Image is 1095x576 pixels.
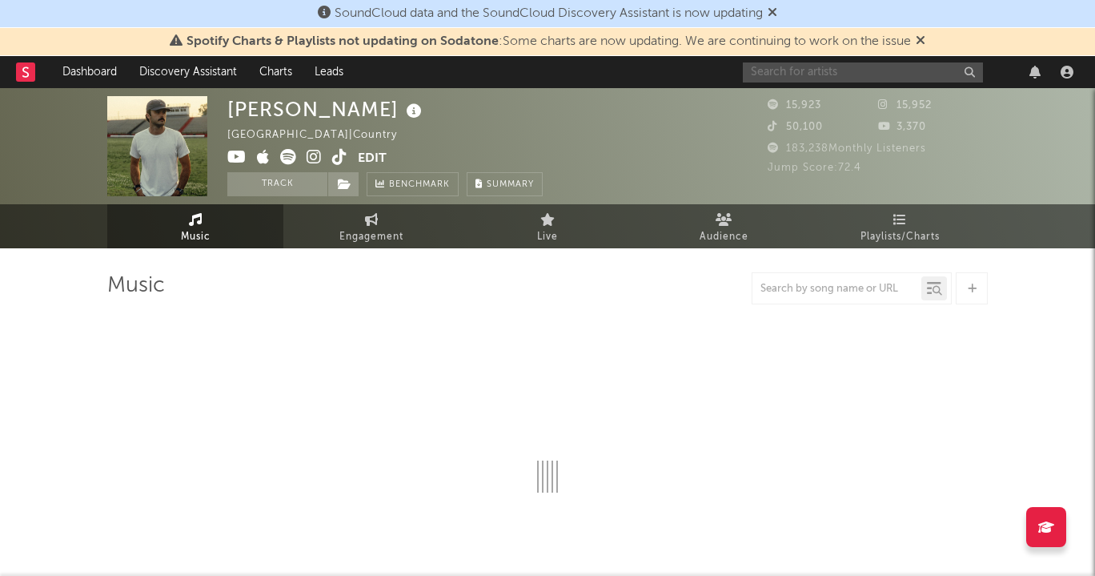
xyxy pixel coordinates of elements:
input: Search for artists [743,62,983,83]
a: Live [459,204,636,248]
div: [GEOGRAPHIC_DATA] | Country [227,126,415,145]
a: Charts [248,56,303,88]
a: Discovery Assistant [128,56,248,88]
a: Dashboard [51,56,128,88]
span: 15,952 [878,100,932,111]
span: Summary [487,180,534,189]
span: Playlists/Charts [860,228,940,247]
span: 15,923 [768,100,821,111]
a: Leads [303,56,355,88]
button: Edit [358,149,387,169]
span: 50,100 [768,122,823,132]
span: Dismiss [768,7,777,20]
button: Track [227,172,327,196]
button: Summary [467,172,543,196]
span: Audience [700,228,748,247]
a: Music [107,204,283,248]
a: Engagement [283,204,459,248]
a: Playlists/Charts [812,204,988,248]
span: 183,238 Monthly Listeners [768,143,926,154]
span: Dismiss [916,35,925,48]
span: 3,370 [878,122,926,132]
a: Audience [636,204,812,248]
span: SoundCloud data and the SoundCloud Discovery Assistant is now updating [335,7,763,20]
span: Music [181,228,211,247]
input: Search by song name or URL [752,283,921,296]
span: Benchmark [389,175,450,195]
span: Spotify Charts & Playlists not updating on Sodatone [187,35,499,48]
span: : Some charts are now updating. We are continuing to work on the issue [187,35,911,48]
div: [PERSON_NAME] [227,96,426,123]
a: Benchmark [367,172,459,196]
span: Engagement [339,228,403,247]
span: Jump Score: 72.4 [768,163,861,173]
span: Live [537,228,558,247]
